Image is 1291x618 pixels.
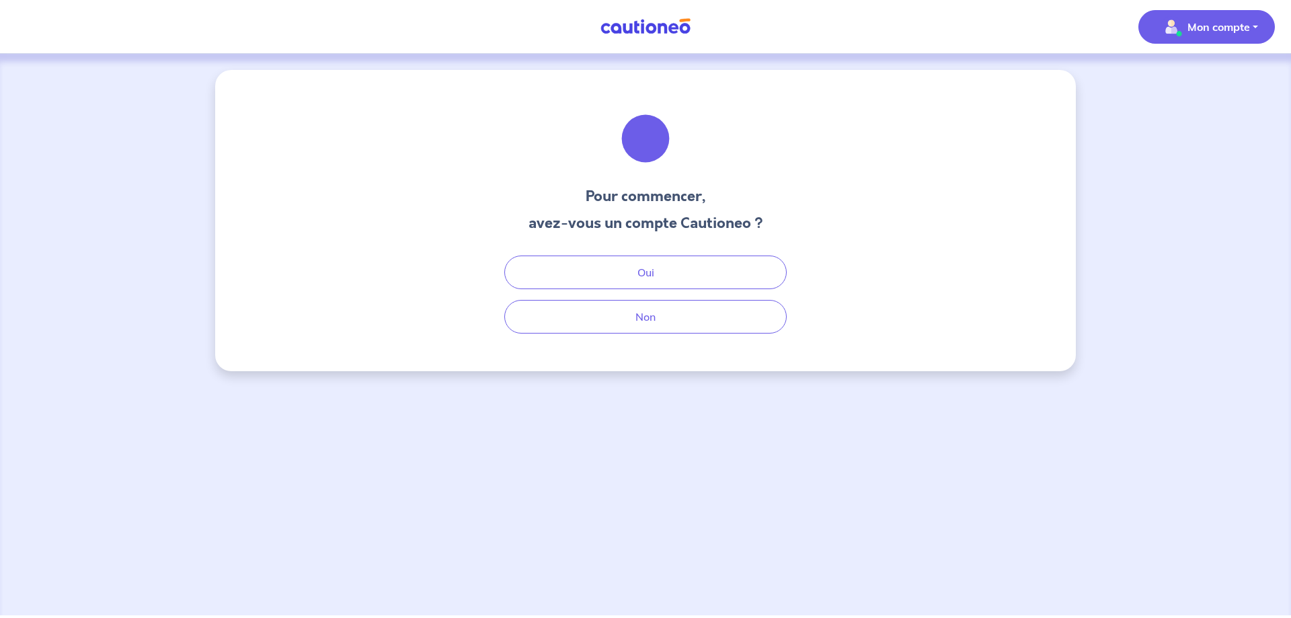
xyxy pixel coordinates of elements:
h3: avez-vous un compte Cautioneo ? [529,213,763,234]
img: illu_welcome.svg [609,102,682,175]
button: Non [504,300,787,334]
p: Mon compte [1187,19,1250,35]
button: Oui [504,256,787,289]
button: illu_account_valid_menu.svgMon compte [1138,10,1275,44]
h3: Pour commencer, [529,186,763,207]
img: illu_account_valid_menu.svg [1161,16,1182,38]
img: Cautioneo [595,18,696,35]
